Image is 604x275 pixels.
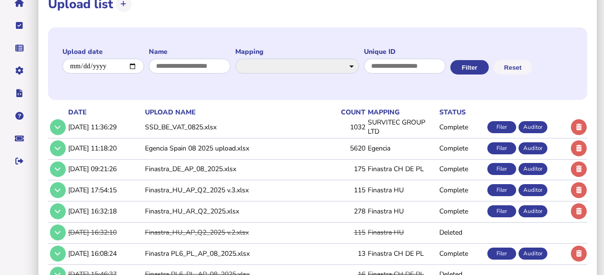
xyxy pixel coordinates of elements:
[66,180,143,200] td: [DATE] 17:54:15
[149,47,230,56] label: Name
[366,201,437,221] td: Finastra HU
[487,184,516,196] div: Filer
[437,107,485,117] th: status
[437,117,485,137] td: Complete
[333,159,366,179] td: 175
[437,243,485,263] td: Complete
[9,106,29,126] button: Help pages
[9,38,29,58] button: Data manager
[366,138,437,158] td: Egencia
[366,180,437,200] td: Finastra HU
[235,47,359,56] label: Mapping
[366,117,437,137] td: SURVITEC GROUP LTD
[66,107,143,117] th: date
[9,128,29,149] button: Raise a support ticket
[50,182,66,198] button: Show/hide row detail
[9,15,29,36] button: Tasks
[50,119,66,135] button: Show/hide row detail
[366,159,437,179] td: Finastra CH DE PL
[519,121,547,133] div: Auditor
[66,159,143,179] td: [DATE] 09:21:26
[333,107,366,117] th: count
[437,138,485,158] td: Complete
[571,140,587,156] button: Delete upload
[487,248,516,260] div: Filer
[487,205,516,217] div: Filer
[571,203,587,219] button: Delete upload
[494,60,532,75] button: Reset
[66,243,143,263] td: [DATE] 16:08:24
[571,246,587,262] button: Delete upload
[487,163,516,175] div: Filer
[66,201,143,221] td: [DATE] 16:32:18
[50,246,66,262] button: Show/hide row detail
[450,60,489,75] button: Filter
[333,222,366,242] td: 115
[143,180,333,200] td: Finastra_HU_AP_Q2_2025 v.3.xlsx
[519,205,547,217] div: Auditor
[143,138,333,158] td: Egencia Spain 08 2025 upload.xlsx
[50,162,66,177] button: Show/hide row detail
[50,140,66,156] button: Show/hide row detail
[66,138,143,158] td: [DATE] 11:18:20
[66,117,143,137] td: [DATE] 11:36:29
[50,203,66,219] button: Show/hide row detail
[9,83,29,103] button: Developer hub links
[519,248,547,260] div: Auditor
[143,222,333,242] td: Finastra_HU_AP_Q2_2025 v.2.xlsx
[333,201,366,221] td: 278
[366,107,437,117] th: mapping
[519,184,547,196] div: Auditor
[62,47,144,56] label: Upload date
[519,163,547,175] div: Auditor
[364,47,446,56] label: Unique ID
[366,243,437,263] td: Finastra CH DE PL
[143,107,333,117] th: upload name
[437,159,485,179] td: Complete
[487,142,516,154] div: Filer
[366,222,437,242] td: Finastra HU
[143,159,333,179] td: Finastra_DE_AP_08_2025.xlsx
[333,138,366,158] td: 5620
[333,180,366,200] td: 115
[437,201,485,221] td: Complete
[571,182,587,198] button: Delete upload
[571,119,587,135] button: Delete upload
[66,222,143,242] td: [DATE] 16:32:10
[143,243,333,263] td: Finastra PL6_PL_AP_08_2025.xlsx
[437,222,485,242] td: Deleted
[333,117,366,137] td: 1032
[333,243,366,263] td: 13
[9,151,29,171] button: Sign out
[50,225,66,240] button: Show/hide row detail
[487,121,516,133] div: Filer
[571,162,587,177] button: Delete upload
[143,117,333,137] td: SSD_BE_VAT_0825.xlsx
[143,201,333,221] td: Finastra_HU_AR_Q2_2025.xlsx
[9,61,29,81] button: Manage settings
[437,180,485,200] td: Complete
[519,142,547,154] div: Auditor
